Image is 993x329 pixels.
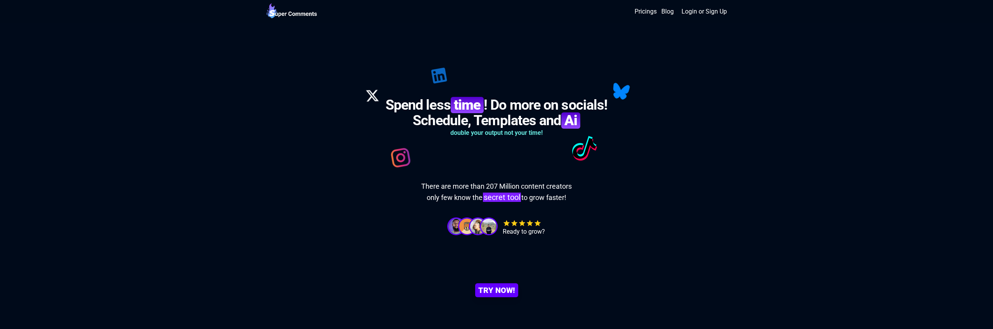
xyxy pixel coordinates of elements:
[661,7,674,16] a: Blog
[448,219,464,234] img: Profile images
[483,193,521,202] mark: secret tool
[451,97,484,113] b: time
[459,219,475,234] img: Profile images
[386,128,608,138] h3: double your output not your time!
[481,219,496,234] img: Profile images
[386,97,608,128] h1: Spend less ! Do more on socials! Schedule, Templates and
[475,283,518,297] a: TRY NOW!
[561,112,580,129] b: Ai
[266,2,317,21] a: Super Comments Logo
[421,181,572,192] span: There are more than 207 Million content creators
[635,7,657,16] a: Pricings
[682,7,727,16] a: Login or Sign Up
[421,192,572,203] span: only few know the to grow faster!
[503,227,545,236] span: Ready to grow?
[470,219,486,234] img: Profile images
